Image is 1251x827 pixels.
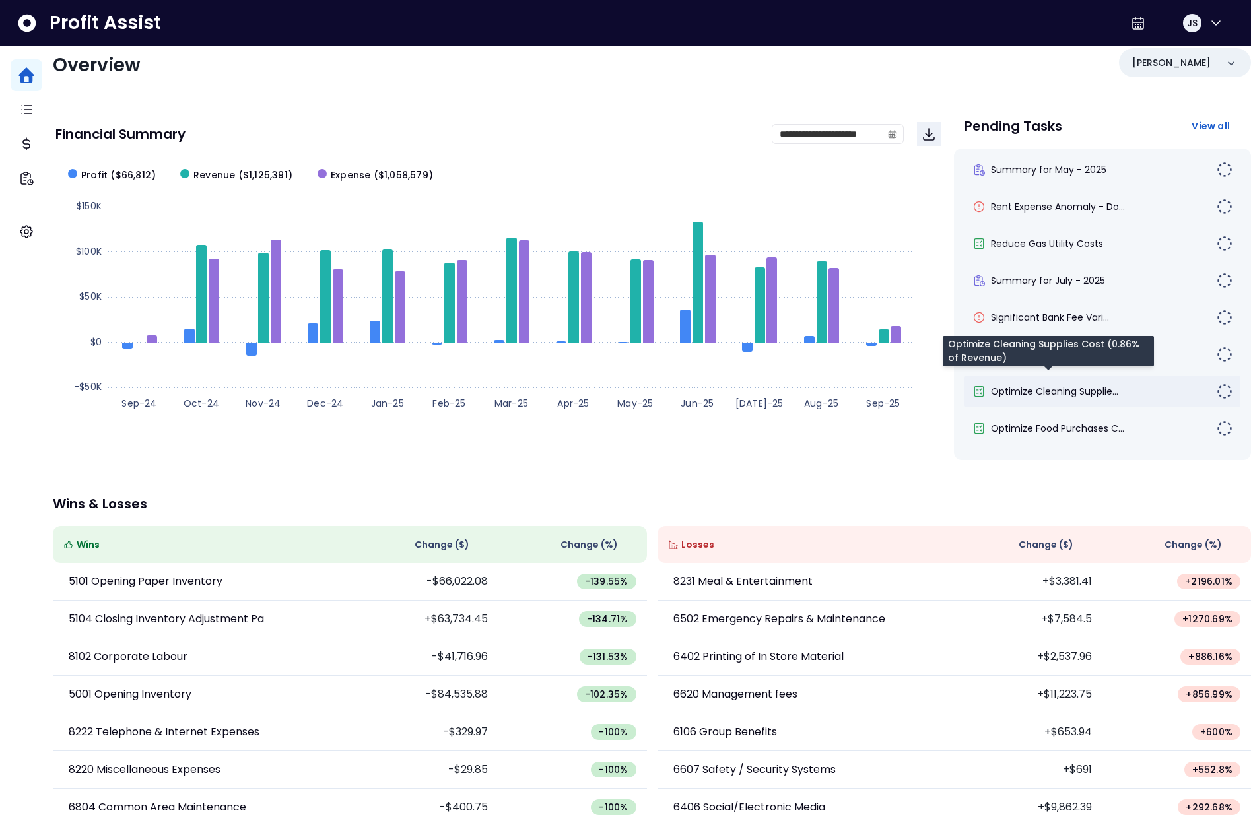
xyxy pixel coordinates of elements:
[991,311,1109,324] span: Significant Bank Fee Vari...
[1132,56,1211,70] p: [PERSON_NAME]
[1185,575,1233,588] span: + 2196.01 %
[954,713,1102,751] td: +$653.94
[1200,725,1233,739] span: + 600 %
[599,725,628,739] span: -100 %
[350,601,498,638] td: +$63,734.45
[954,751,1102,789] td: +$691
[350,676,498,713] td: -$84,535.88
[69,686,191,702] p: 5001 Opening Inventory
[69,611,264,627] p: 5104 Closing Inventory Adjustment Pa
[954,789,1102,826] td: +$9,862.39
[350,751,498,789] td: -$29.85
[121,397,156,410] text: Sep-24
[1192,119,1230,133] span: View all
[681,538,714,552] span: Losses
[599,801,628,814] span: -100 %
[415,538,469,552] span: Change ( $ )
[673,762,836,777] p: 6607 Safety / Security Systems
[560,538,618,552] span: Change (%)
[69,799,246,815] p: 6804 Common Area Maintenance
[1217,420,1233,436] img: todo
[77,538,100,552] span: Wins
[350,789,498,826] td: -$400.75
[1217,162,1233,178] img: todo
[77,199,102,213] text: $150K
[587,612,628,626] span: -134.71 %
[1186,688,1233,701] span: + 856.99 %
[991,237,1103,250] span: Reduce Gas Utility Costs
[1217,310,1233,325] img: todo
[1186,801,1233,814] span: + 292.68 %
[1192,763,1233,776] span: + 552.8 %
[69,724,259,740] p: 8222 Telephone & Internet Expenses
[954,601,1102,638] td: +$7,584.5
[735,397,784,410] text: [DATE]-25
[1217,199,1233,215] img: todo
[79,290,102,303] text: $50K
[673,611,885,627] p: 6502 Emergency Repairs & Maintenance
[917,122,941,146] button: Download
[964,119,1062,133] p: Pending Tasks
[585,575,628,588] span: -139.55 %
[1217,273,1233,288] img: todo
[673,574,813,589] p: 8231 Meal & Entertainment
[585,688,628,701] span: -102.35 %
[673,649,844,665] p: 6402 Printing of In Store Material
[53,497,1251,510] p: Wins & Losses
[954,563,1102,601] td: +$3,381.41
[991,274,1105,287] span: Summary for July - 2025
[888,129,897,139] svg: calendar
[1217,236,1233,251] img: todo
[184,397,219,410] text: Oct-24
[991,163,1106,176] span: Summary for May - 2025
[55,127,186,141] p: Financial Summary
[246,397,281,410] text: Nov-24
[50,11,161,35] span: Profit Assist
[954,638,1102,676] td: +$2,537.96
[81,168,156,182] span: Profit ($66,812)
[991,348,1110,361] span: Summary for June - 2025
[1165,538,1222,552] span: Change (%)
[193,168,292,182] span: Revenue ($1,125,391)
[673,799,825,815] p: 6406 Social/Electronic Media
[673,724,777,740] p: 6106 Group Benefits
[991,385,1118,398] span: Optimize Cleaning Supplie...
[1188,650,1233,663] span: + 886.16 %
[557,397,589,410] text: Apr-25
[69,762,220,777] p: 8220 Miscellaneous Expenses
[74,380,102,393] text: -$50K
[866,397,900,410] text: Sep-25
[307,397,343,410] text: Dec-24
[76,245,102,258] text: $100K
[350,638,498,676] td: -$41,716.96
[1019,538,1073,552] span: Change ( $ )
[1187,17,1198,30] span: JS
[350,713,498,751] td: -$329.97
[991,422,1124,435] span: Optimize Food Purchases C...
[617,397,653,410] text: May-25
[1181,114,1240,138] button: View all
[350,563,498,601] td: -$66,022.08
[432,397,465,410] text: Feb-25
[673,686,797,702] p: 6620 Management fees
[588,650,628,663] span: -131.53 %
[954,676,1102,713] td: +$11,223.75
[1217,383,1233,399] img: todo
[90,335,102,348] text: $0
[991,200,1125,213] span: Rent Expense Anomaly - Do...
[371,397,404,410] text: Jan-25
[53,52,141,78] span: Overview
[331,168,433,182] span: Expense ($1,058,579)
[804,397,838,410] text: Aug-25
[1217,347,1233,362] img: todo
[681,397,714,410] text: Jun-25
[1182,612,1233,626] span: + 1270.69 %
[599,763,628,776] span: -100 %
[494,397,528,410] text: Mar-25
[69,574,222,589] p: 5101 Opening Paper Inventory
[69,649,187,665] p: 8102 Corporate Labour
